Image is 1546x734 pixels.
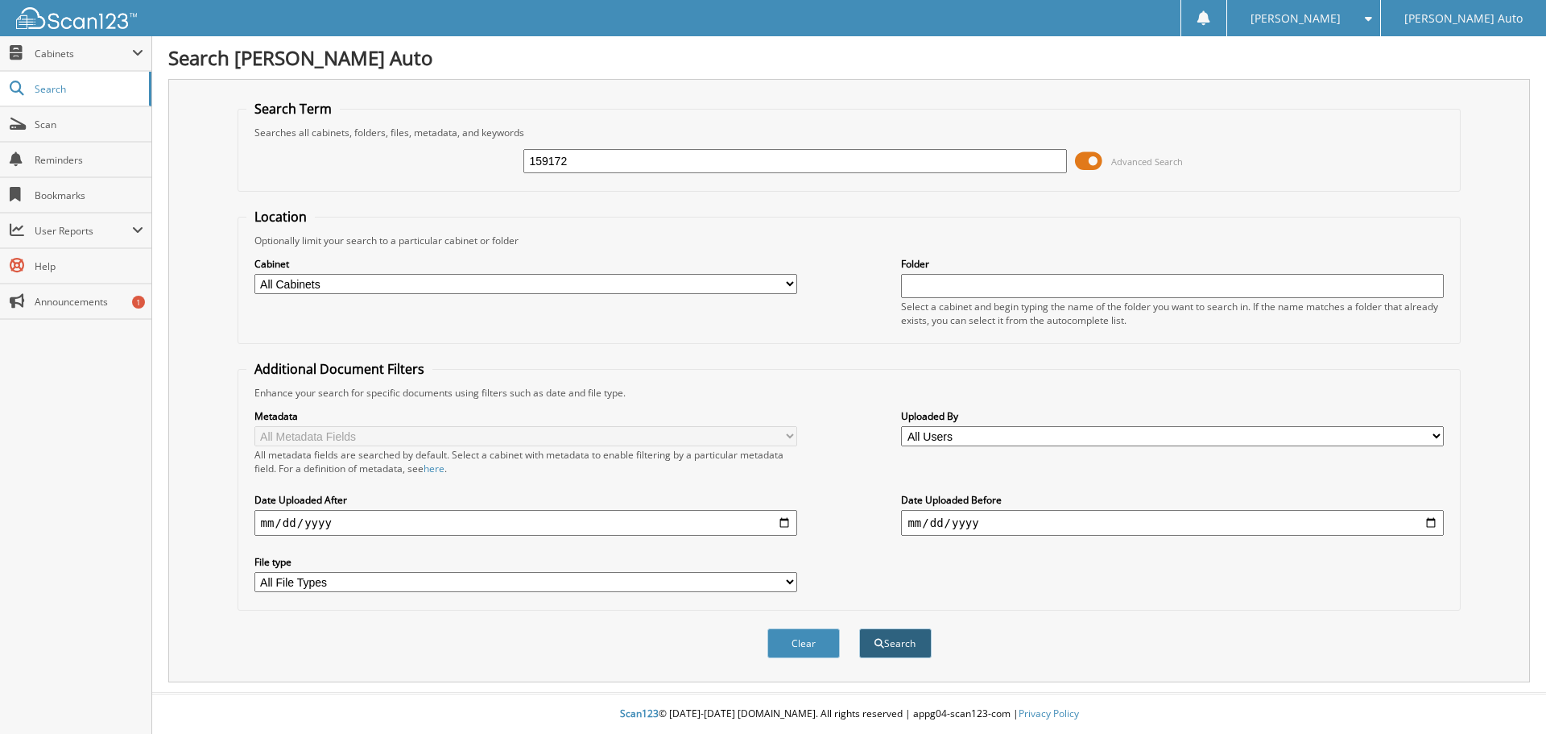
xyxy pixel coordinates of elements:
span: Announcements [35,295,143,309]
label: Metadata [254,409,797,423]
label: Cabinet [254,257,797,271]
div: 1 [132,296,145,309]
a: Privacy Policy [1019,707,1079,720]
button: Search [859,628,932,658]
div: Optionally limit your search to a particular cabinet or folder [246,234,1453,247]
label: Uploaded By [901,409,1444,423]
div: Searches all cabinets, folders, files, metadata, and keywords [246,126,1453,139]
span: Advanced Search [1111,156,1183,168]
div: Select a cabinet and begin typing the name of the folder you want to search in. If the name match... [901,300,1444,327]
span: Search [35,82,141,96]
div: All metadata fields are searched by default. Select a cabinet with metadata to enable filtering b... [254,448,797,475]
span: Scan [35,118,143,131]
div: © [DATE]-[DATE] [DOMAIN_NAME]. All rights reserved | appg04-scan123-com | [152,695,1546,734]
label: Folder [901,257,1444,271]
span: Scan123 [620,707,659,720]
h1: Search [PERSON_NAME] Auto [168,44,1530,71]
input: start [254,510,797,536]
label: File type [254,555,797,569]
span: Help [35,259,143,273]
img: scan123-logo-white.svg [16,7,137,29]
button: Clear [767,628,840,658]
span: User Reports [35,224,132,238]
label: Date Uploaded After [254,493,797,507]
span: Bookmarks [35,189,143,202]
label: Date Uploaded Before [901,493,1444,507]
span: Reminders [35,153,143,167]
span: [PERSON_NAME] Auto [1404,14,1523,23]
input: end [901,510,1444,536]
legend: Additional Document Filters [246,360,432,378]
span: [PERSON_NAME] [1250,14,1341,23]
div: Enhance your search for specific documents using filters such as date and file type. [246,386,1453,400]
legend: Location [246,208,315,226]
span: Cabinets [35,47,132,60]
a: here [424,462,444,475]
legend: Search Term [246,100,340,118]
